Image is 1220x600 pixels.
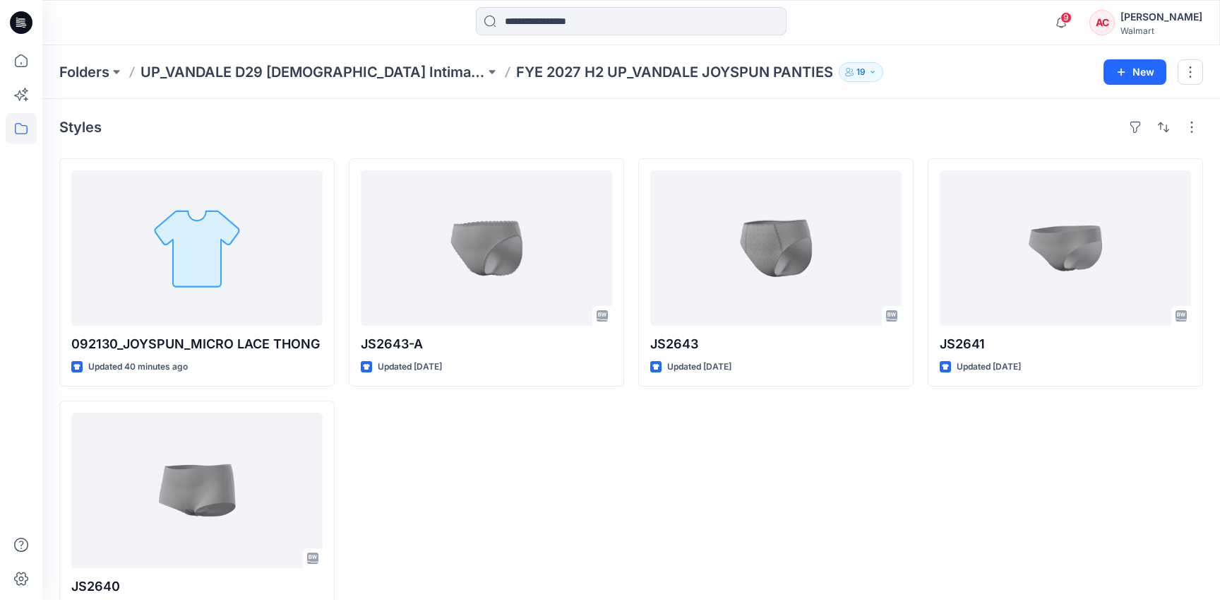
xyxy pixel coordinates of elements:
[88,360,188,375] p: Updated 40 minutes ago
[59,119,102,136] h4: Styles
[940,170,1191,326] a: JS2641
[361,334,612,354] p: JS2643-A
[856,64,866,80] p: 19
[1104,59,1166,85] button: New
[1089,10,1115,35] div: AC
[650,334,902,354] p: JS2643
[361,170,612,326] a: JS2643-A
[1120,8,1202,25] div: [PERSON_NAME]
[839,62,883,82] button: 19
[140,62,485,82] a: UP_VANDALE D29 [DEMOGRAPHIC_DATA] Intimates - Joyspun
[71,413,323,568] a: JS2640
[516,62,833,82] p: FYE 2027 H2 UP_VANDALE JOYSPUN PANTIES
[71,170,323,326] a: 092130_JOYSPUN_MICRO LACE THONG
[1120,25,1202,36] div: Walmart
[1060,12,1072,23] span: 9
[71,334,323,354] p: 092130_JOYSPUN_MICRO LACE THONG
[940,334,1191,354] p: JS2641
[71,577,323,596] p: JS2640
[667,360,731,375] p: Updated [DATE]
[957,360,1021,375] p: Updated [DATE]
[59,62,109,82] a: Folders
[650,170,902,326] a: JS2643
[378,360,442,375] p: Updated [DATE]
